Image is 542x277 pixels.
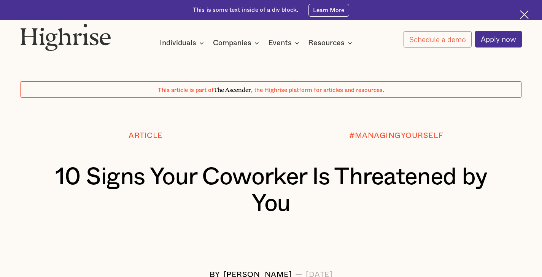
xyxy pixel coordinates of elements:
div: Article [129,131,163,140]
a: Apply now [475,31,522,47]
a: Schedule a demo [404,31,472,47]
a: Learn More [308,4,349,17]
span: This article is part of [158,87,214,93]
div: Events [268,38,302,47]
div: This is some text inside of a div block. [193,6,298,14]
div: Events [268,38,292,47]
span: , the Highrise platform for articles and resources. [251,87,384,93]
h1: 10 Signs Your Coworker Is Threatened by You [41,164,501,217]
div: Companies [213,38,261,47]
img: Highrise logo [20,24,111,51]
div: Resources [308,38,354,47]
div: Companies [213,38,251,47]
div: #MANAGINGYOURSELF [349,131,443,140]
img: Cross icon [520,10,529,19]
div: Resources [308,38,345,47]
div: Individuals [160,38,196,47]
span: The Ascender [214,85,251,92]
div: Individuals [160,38,206,47]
